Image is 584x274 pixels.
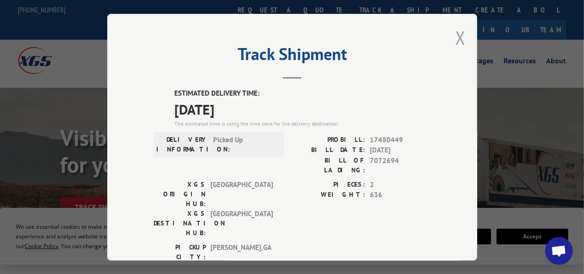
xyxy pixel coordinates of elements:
span: [DATE] [370,145,431,156]
h2: Track Shipment [154,48,431,65]
button: Close modal [455,25,466,50]
label: PROBILL: [292,134,365,145]
label: ESTIMATED DELIVERY TIME: [174,88,431,99]
div: The estimated time is using the time zone for the delivery destination. [174,119,431,128]
span: [DATE] [174,98,431,119]
span: 7072694 [370,155,431,175]
span: [PERSON_NAME] , GA [210,242,273,262]
span: [GEOGRAPHIC_DATA] [210,208,273,237]
div: Open chat [545,237,573,265]
label: BILL OF LADING: [292,155,365,175]
span: 636 [370,190,431,201]
label: BILL DATE: [292,145,365,156]
label: PIECES: [292,179,365,190]
label: XGS ORIGIN HUB: [154,179,206,208]
label: XGS DESTINATION HUB: [154,208,206,237]
span: 17480449 [370,134,431,145]
span: [GEOGRAPHIC_DATA] [210,179,273,208]
span: Picked Up [213,134,276,154]
label: PICKUP CITY: [154,242,206,262]
span: 2 [370,179,431,190]
label: WEIGHT: [292,190,365,201]
label: DELIVERY INFORMATION: [156,134,209,154]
